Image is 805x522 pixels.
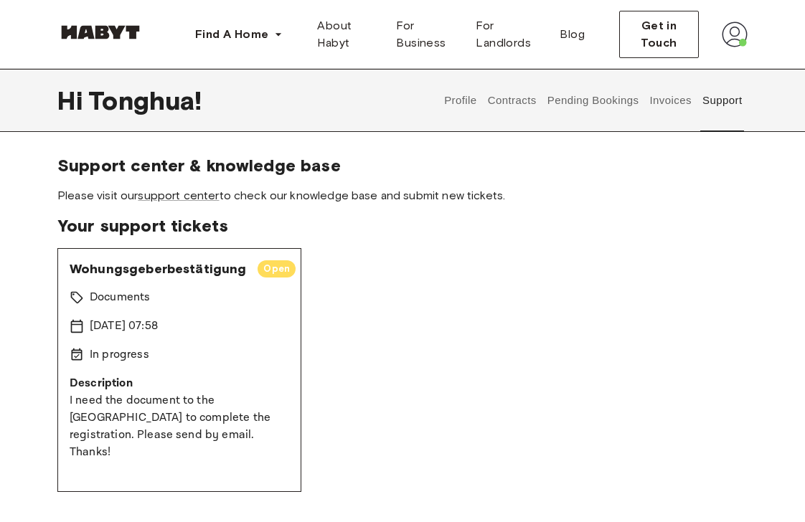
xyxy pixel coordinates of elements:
span: Support center & knowledge base [57,155,748,176]
img: Habyt [57,25,143,39]
button: Contracts [486,69,538,132]
button: Pending Bookings [545,69,641,132]
div: user profile tabs [439,69,748,132]
button: Support [700,69,744,132]
a: About Habyt [306,11,385,57]
a: For Landlords [464,11,548,57]
p: I need the document to the [GEOGRAPHIC_DATA] to complete the registration. Please send by email. ... [70,392,289,461]
button: Find A Home [184,20,294,49]
span: About Habyt [317,17,373,52]
span: Blog [560,26,585,43]
span: Get in Touch [631,17,687,52]
button: Get in Touch [619,11,699,58]
p: [DATE] 07:58 [90,318,158,335]
span: Your support tickets [57,215,748,237]
span: Tonghua ! [88,85,202,115]
p: In progress [90,346,149,364]
span: Find A Home [195,26,268,43]
button: Invoices [648,69,693,132]
p: Documents [90,289,150,306]
a: For Business [385,11,464,57]
a: support center [138,189,219,202]
p: Description [70,375,289,392]
span: Wohungsgeberbestätigung [70,260,246,277]
a: Blog [548,11,596,57]
span: Please visit our to check our knowledge base and submit new tickets. [57,188,748,204]
button: Profile [443,69,479,132]
span: Hi [57,85,88,115]
span: Open [258,262,296,276]
img: avatar [722,22,748,47]
span: For Business [396,17,453,52]
span: For Landlords [476,17,537,52]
